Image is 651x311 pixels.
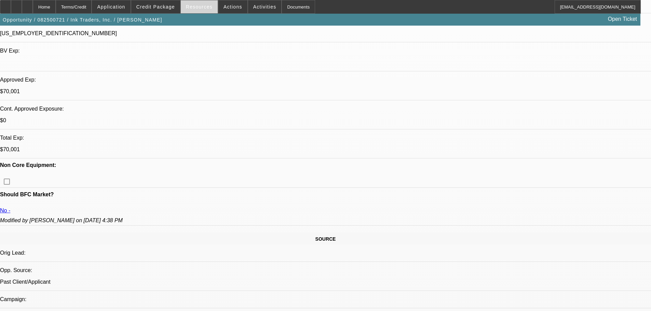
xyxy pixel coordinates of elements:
span: Actions [223,4,242,10]
span: SOURCE [315,236,336,242]
span: Activities [253,4,276,10]
span: Credit Package [136,4,175,10]
button: Actions [218,0,247,13]
span: Application [97,4,125,10]
button: Resources [181,0,218,13]
span: Resources [186,4,213,10]
button: Activities [248,0,282,13]
button: Credit Package [131,0,180,13]
button: Application [92,0,130,13]
a: Open Ticket [605,13,640,25]
span: Opportunity / 082500721 / Ink Traders, Inc. / [PERSON_NAME] [3,17,162,23]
